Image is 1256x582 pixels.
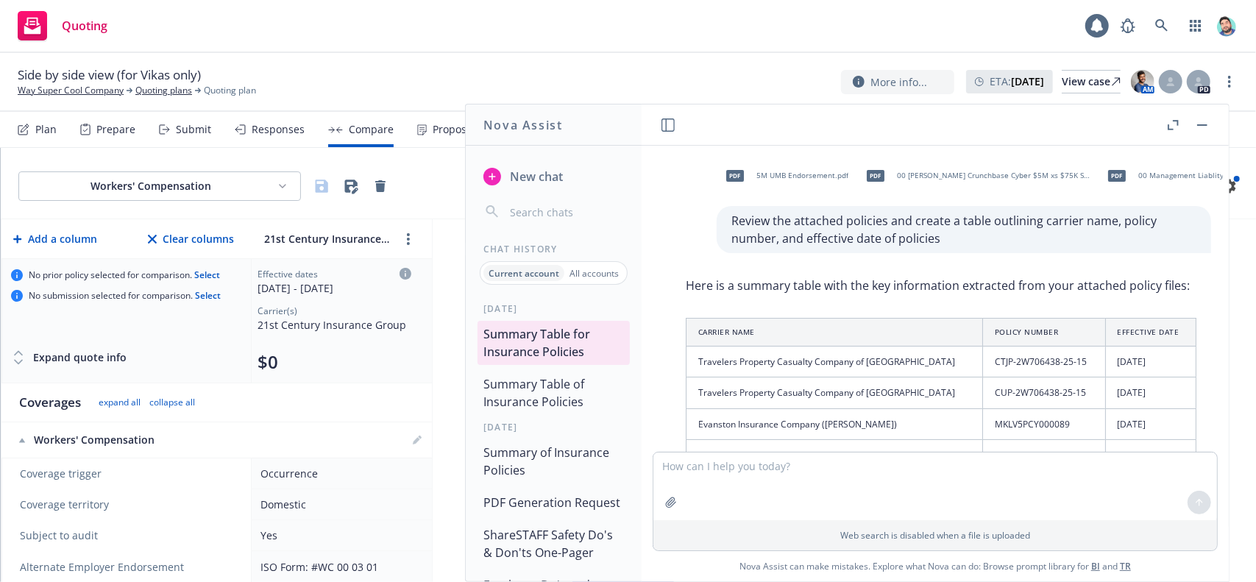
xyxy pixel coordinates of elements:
[478,439,630,483] button: Summary of Insurance Policies
[258,350,278,374] button: $0
[1131,70,1154,93] img: photo
[870,74,927,90] span: More info...
[483,116,563,134] h1: Nova Assist
[1215,14,1238,38] img: photo
[10,224,100,254] button: Add a column
[1105,377,1196,408] td: [DATE]
[145,224,237,254] button: Clear columns
[897,171,1090,180] span: 00 [PERSON_NAME] Crunchbase Cyber $5M xs $75K SIR.pdf
[349,124,394,135] div: Compare
[1105,408,1196,439] td: [DATE]
[982,408,1105,439] td: MKLV5PCY000089
[1181,11,1210,40] a: Switch app
[149,397,195,408] button: collapse all
[662,529,1208,542] p: Web search is disabled when a file is uploaded
[686,439,983,470] td: Arch Insurance Company
[408,431,426,449] a: editPencil
[489,267,559,280] p: Current account
[258,280,411,296] div: [DATE] - [DATE]
[433,124,472,135] div: Propose
[20,466,236,481] span: Coverage trigger
[260,466,417,481] div: Occurrence
[982,347,1105,377] td: CTJP-2W706438-25-15
[20,497,236,512] span: Coverage territory
[19,433,237,447] div: Workers' Compensation
[726,170,744,181] span: pdf
[686,277,1196,294] p: Here is a summary table with the key information extracted from your attached policy files:
[686,347,983,377] td: Travelers Property Casualty Company of [GEOGRAPHIC_DATA]
[478,489,630,516] button: PDF Generation Request
[1221,73,1238,91] a: more
[686,319,983,347] th: Carrier Name
[18,84,124,97] a: Way Super Cool Company
[982,319,1105,347] th: Policy Number
[135,84,192,97] a: Quoting plans
[1120,560,1131,572] a: TR
[1105,319,1196,347] th: Effective Date
[20,560,184,575] span: Alternate Employer Endorsement
[1113,11,1143,40] a: Report a Bug
[29,290,221,302] span: No submission selected for comparison.
[478,371,630,415] button: Summary Table of Insurance Policies
[478,163,630,190] button: New chat
[62,20,107,32] span: Quoting
[1062,70,1121,93] a: View case
[20,528,236,543] span: Subject to audit
[867,170,884,181] span: pdf
[260,559,417,575] div: ISO Form: #WC 00 03 01
[739,551,1131,581] span: Nova Assist can make mistakes. Explore what Nova can do: Browse prompt library for and
[12,5,113,46] a: Quoting
[982,377,1105,408] td: CUP-2W706438-25-15
[176,124,211,135] div: Submit
[507,168,563,185] span: New chat
[478,321,630,365] button: Summary Table for Insurance Policies
[731,212,1196,247] p: Review the attached policies and create a table outlining carrier name, policy number, and effect...
[258,317,411,333] div: 21st Century Insurance Group
[18,66,201,84] span: Side by side view (for Vikas only)
[99,397,141,408] button: expand all
[96,124,135,135] div: Prepare
[19,394,81,411] div: Coverages
[18,171,301,201] button: Workers' Compensation
[466,243,642,255] div: Chat History
[686,377,983,408] td: Travelers Property Casualty Company of [GEOGRAPHIC_DATA]
[260,528,417,543] div: Yes
[686,408,983,439] td: Evanston Insurance Company ([PERSON_NAME])
[11,343,127,372] button: Expand quote info
[1105,439,1196,470] td: [DATE]
[507,202,624,222] input: Search chats
[857,157,1093,194] div: pdf00 [PERSON_NAME] Crunchbase Cyber $5M xs $75K SIR.pdf
[204,84,256,97] span: Quoting plan
[258,268,411,280] div: Effective dates
[841,70,954,94] button: More info...
[1062,71,1121,93] div: View case
[1108,170,1126,181] span: pdf
[756,171,848,180] span: 5M UMB Endorsement.pdf
[35,124,57,135] div: Plan
[478,522,630,566] button: ShareSTAFF Safety Do's & Don'ts One-Pager
[570,267,619,280] p: All accounts
[31,179,271,194] div: Workers' Compensation
[29,269,220,281] span: No prior policy selected for comparison.
[1147,11,1177,40] a: Search
[252,124,305,135] div: Responses
[258,305,411,317] div: Carrier(s)
[982,439,1105,470] td: PCD1005480-02
[258,350,411,374] div: Total premium (click to edit billing info)
[466,421,642,433] div: [DATE]
[717,157,851,194] div: pdf5M UMB Endorsement.pdf
[1105,347,1196,377] td: [DATE]
[466,302,642,315] div: [DATE]
[1091,560,1100,572] a: BI
[260,497,417,512] div: Domestic
[400,230,417,248] a: more
[258,268,411,296] div: Click to edit column carrier quote details
[1011,74,1044,88] strong: [DATE]
[990,74,1044,89] span: ETA :
[260,228,394,249] input: 21st Century Insurance Group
